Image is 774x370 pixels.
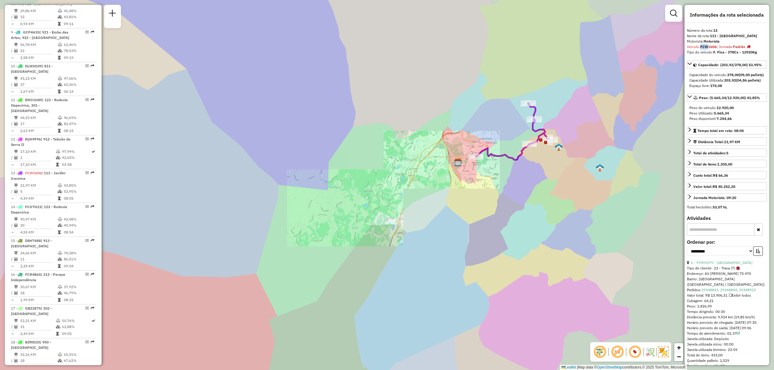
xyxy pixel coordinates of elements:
[63,76,94,82] td: 97,56%
[724,78,736,82] strong: 203,92
[58,90,61,93] i: Tempo total em rota
[11,306,52,316] span: 17 -
[687,293,767,298] div: Valor total: R$ 13.906,31
[63,14,94,20] td: 43,81%
[687,363,767,369] div: Total hectolitro: 17,457
[11,98,68,113] span: 11 -
[14,122,18,126] i: Total de Atividades
[674,343,683,352] a: Zoom in
[11,162,14,168] td: =
[58,353,62,356] i: % de utilização do peso
[20,222,57,228] td: 20
[56,332,59,336] i: Tempo total em rota
[91,239,94,242] em: Rota exportada
[11,340,51,350] span: 18 -
[693,184,735,189] div: Valor total:
[85,98,89,101] em: Opções
[58,251,62,255] i: % de utilização do peso
[14,49,18,53] i: Total de Atividades
[753,246,763,256] button: Ordem crescente
[85,137,89,141] em: Opções
[63,121,94,127] td: 82,47%
[11,222,14,228] td: /
[11,88,14,95] td: =
[58,298,61,302] i: Tempo total em rota
[687,215,767,221] h4: Atividades
[698,128,744,133] span: Tempo total em rota: 08:05
[687,171,767,179] a: Custo total:R$ 66,36
[14,184,18,187] i: Distância Total
[699,95,760,100] span: Peso: (5.665,34/12.920,00) 43,85%
[717,105,734,110] strong: 12.920,00
[689,72,764,78] div: Capacidade do veículo:
[63,48,94,54] td: 78,53%
[63,222,94,228] td: 40,94%
[687,204,767,210] div: Total hectolitro:
[668,7,680,19] a: Exibir filtros
[58,56,61,60] i: Tempo total em rota
[687,304,712,308] span: Peso: 1.826,99
[14,156,18,159] i: Total de Atividades
[677,353,681,360] span: −
[85,30,89,34] em: Opções
[11,121,14,127] td: /
[11,188,14,195] td: /
[58,77,62,80] i: % de utilização do peso
[14,217,18,221] i: Distância Total
[689,83,764,88] div: Espaço livre:
[20,82,57,88] td: 27
[62,149,91,155] td: 97,99%
[58,291,62,295] i: % de utilização da cubagem
[63,195,94,201] td: 08:05
[63,229,94,235] td: 08:54
[58,217,62,221] i: % de utilização do peso
[687,44,767,50] div: Veículo:
[63,115,94,121] td: 96,69%
[85,340,89,344] em: Opções
[20,284,57,290] td: 30,67 KM
[577,365,578,369] span: |
[11,137,70,147] span: | 912 - Taboão da Serra II
[20,216,57,222] td: 90,97 KM
[14,150,18,153] i: Distância Total
[11,340,51,350] span: | 950 - [GEOGRAPHIC_DATA]
[11,331,14,337] td: =
[20,76,57,82] td: 45,15 KM
[14,251,18,255] i: Distância Total
[63,256,94,262] td: 86,51%
[91,306,94,310] em: Rota exportada
[63,358,94,364] td: 67,62%
[11,297,14,303] td: =
[20,42,57,48] td: 56,78 KM
[11,229,14,235] td: =
[713,205,727,209] strong: 53,07 hL
[58,22,61,26] i: Tempo total em rota
[687,298,714,303] span: Cubagem: 64,21
[20,88,57,95] td: 1,67 KM
[63,188,94,195] td: 53,95%
[610,345,625,359] span: Exibir NR
[687,103,767,124] div: Peso: (5.665,34/12.920,00) 43,85%
[25,340,40,344] span: BZR8I25
[63,42,94,48] td: 62,46%
[58,264,61,268] i: Tempo total em rota
[11,155,14,161] td: /
[11,204,67,214] span: | 123 - Rodovia Itapecirica
[713,173,728,178] strong: R$ 66,36
[58,43,62,47] i: % de utilização do peso
[14,325,18,329] i: Total de Atividades
[689,116,764,121] div: Peso disponível:
[687,28,767,33] div: Número da rota:
[687,287,767,293] div: Pedidos:
[25,171,41,175] span: FCW1606
[58,15,62,19] i: % de utilização da cubagem
[687,276,767,287] div: Bairro: [GEOGRAPHIC_DATA] ([GEOGRAPHIC_DATA] / [GEOGRAPHIC_DATA])
[687,12,767,18] h4: Informações da rota selecionada
[729,293,751,298] span: Exibir todos
[687,93,767,101] a: Peso: (5.665,34/12.920,00) 43,85%
[11,21,14,27] td: =
[25,137,41,141] span: EQK9F96
[727,72,739,77] strong: 378,00
[62,331,91,337] td: 09:05
[687,238,767,246] label: Ordenar por:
